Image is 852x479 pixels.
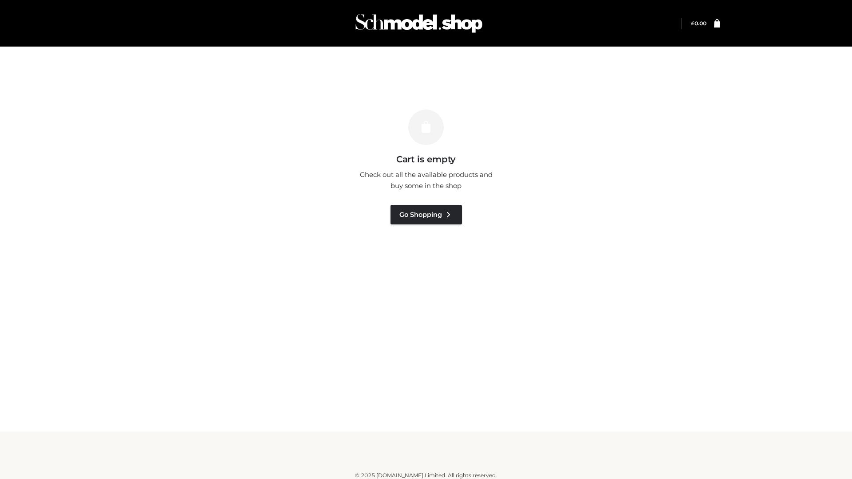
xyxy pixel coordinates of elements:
[352,6,485,41] img: Schmodel Admin 964
[691,20,706,27] bdi: 0.00
[691,20,694,27] span: £
[152,154,700,165] h3: Cart is empty
[355,169,497,192] p: Check out all the available products and buy some in the shop
[691,20,706,27] a: £0.00
[390,205,462,224] a: Go Shopping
